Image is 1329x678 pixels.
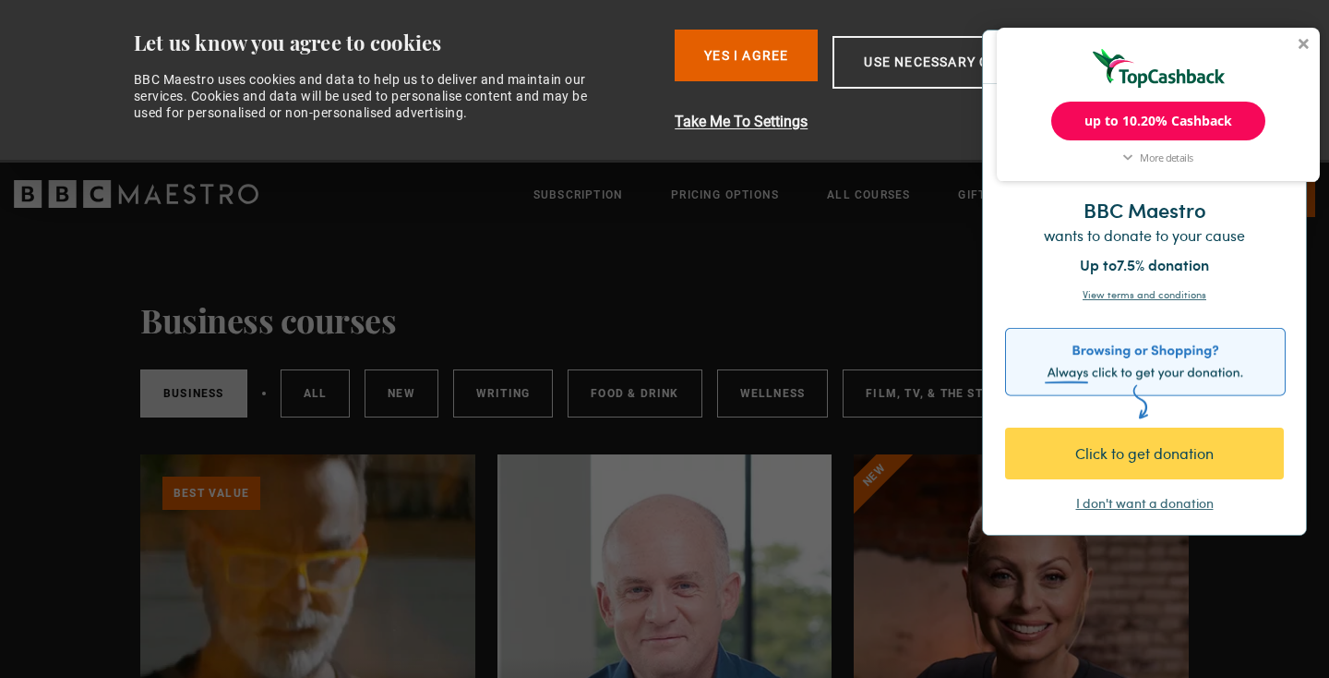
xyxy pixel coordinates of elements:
[140,369,247,418] a: Business
[134,30,661,56] div: Let us know you agree to cookies
[568,369,701,418] a: Food & Drink
[140,300,396,339] h1: Business courses
[832,36,1111,89] button: Use necessary cookies only
[365,369,438,418] a: New
[533,186,623,204] a: Subscription
[958,186,1030,204] a: Gift Cards
[453,369,553,418] a: Writing
[675,111,1209,133] button: Take Me To Settings
[827,186,910,204] a: All Courses
[671,186,779,204] a: Pricing Options
[717,369,829,418] a: Wellness
[134,71,608,122] div: BBC Maestro uses cookies and data to help us to deliver and maintain our services. Cookies and da...
[533,171,1315,217] nav: Primary
[675,30,818,81] button: Yes I Agree
[843,369,1029,418] a: Film, TV, & The Stage
[162,477,260,510] p: Best value
[14,180,258,208] svg: BBC Maestro
[281,369,351,418] a: All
